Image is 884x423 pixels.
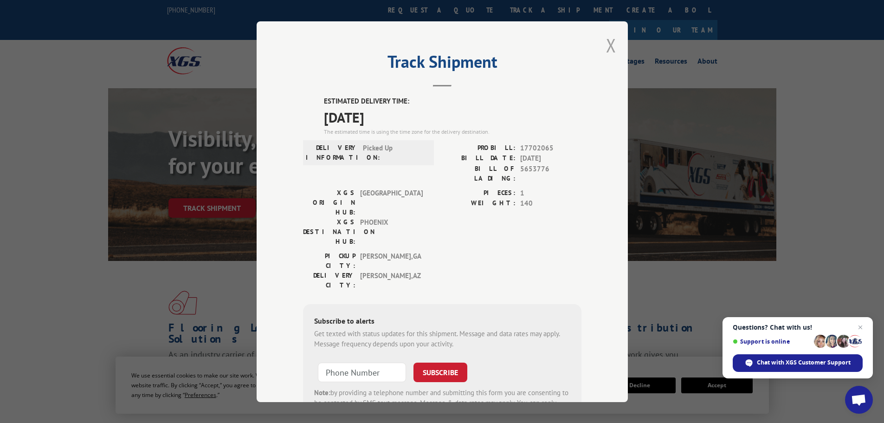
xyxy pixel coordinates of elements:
span: 140 [520,198,581,209]
span: 1 [520,188,581,198]
div: by providing a telephone number and submitting this form you are consenting to be contacted by SM... [314,387,570,419]
label: PIECES: [442,188,516,198]
button: Close modal [606,33,616,58]
label: BILL DATE: [442,153,516,164]
span: [DATE] [324,106,581,127]
div: Get texted with status updates for this shipment. Message and data rates may apply. Message frequ... [314,328,570,349]
input: Phone Number [318,362,406,382]
strong: Note: [314,388,330,397]
span: Questions? Chat with us! [733,324,863,331]
span: [GEOGRAPHIC_DATA] [360,188,423,217]
span: [PERSON_NAME] , GA [360,251,423,270]
div: Subscribe to alerts [314,315,570,328]
label: PICKUP CITY: [303,251,355,270]
span: Picked Up [363,143,426,162]
button: SUBSCRIBE [413,362,467,382]
span: Support is online [733,338,811,345]
label: PROBILL: [442,143,516,153]
span: 17702065 [520,143,581,153]
span: PHOENIX [360,217,423,246]
div: Chat with XGS Customer Support [733,354,863,372]
span: [PERSON_NAME] , AZ [360,270,423,290]
span: Chat with XGS Customer Support [757,358,851,367]
label: DELIVERY CITY: [303,270,355,290]
span: [DATE] [520,153,581,164]
label: XGS ORIGIN HUB: [303,188,355,217]
label: XGS DESTINATION HUB: [303,217,355,246]
label: WEIGHT: [442,198,516,209]
div: Open chat [845,386,873,414]
span: 5653776 [520,163,581,183]
label: BILL OF LADING: [442,163,516,183]
label: DELIVERY INFORMATION: [306,143,358,162]
h2: Track Shipment [303,55,581,73]
span: Close chat [855,322,866,333]
label: ESTIMATED DELIVERY TIME: [324,96,581,107]
div: The estimated time is using the time zone for the delivery destination. [324,127,581,136]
